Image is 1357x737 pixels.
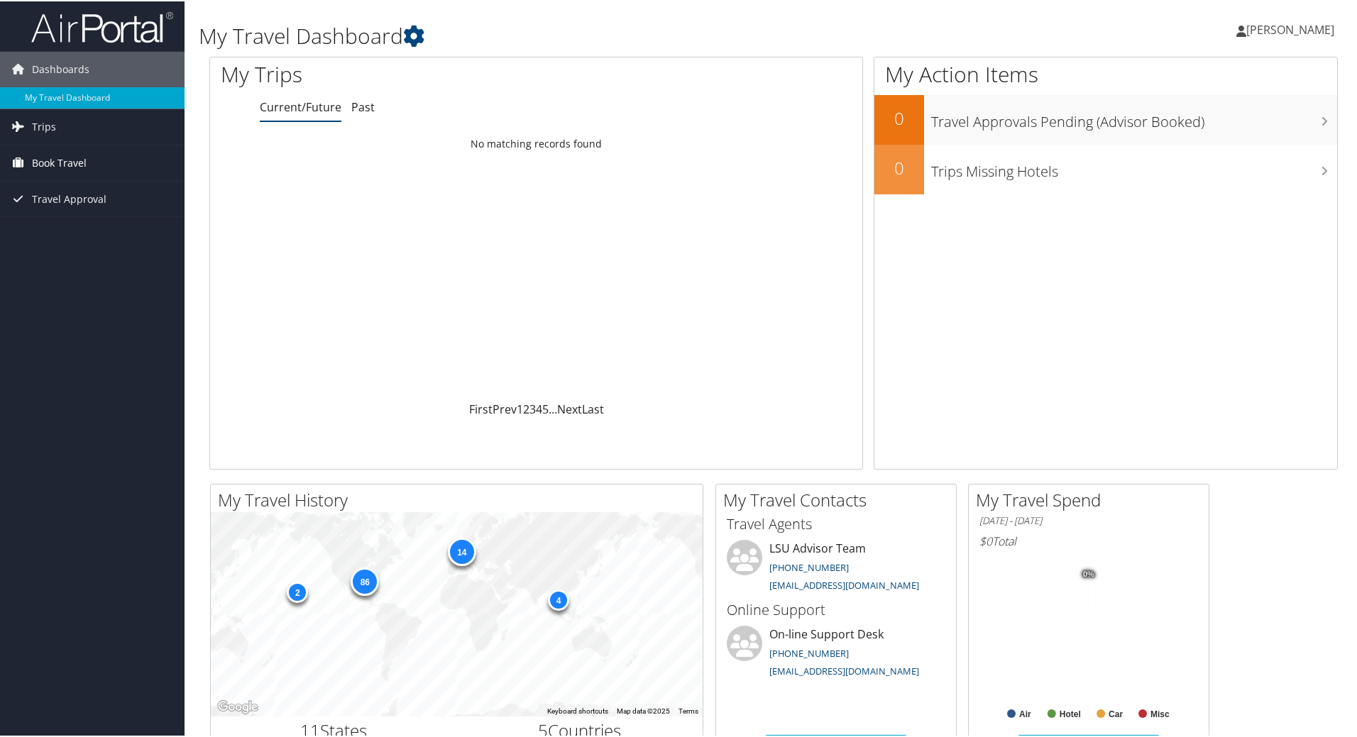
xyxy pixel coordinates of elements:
h2: 0 [874,155,924,179]
a: [EMAIL_ADDRESS][DOMAIN_NAME] [769,577,919,590]
a: 0Trips Missing Hotels [874,143,1337,193]
img: airportal-logo.png [31,9,173,43]
a: Past [351,98,375,113]
h1: My Trips [221,58,580,88]
span: … [549,400,557,416]
a: [PHONE_NUMBER] [769,645,849,658]
img: Google [214,697,261,715]
h6: [DATE] - [DATE] [979,513,1198,526]
button: Keyboard shortcuts [547,705,608,715]
a: [PHONE_NUMBER] [769,560,849,572]
div: 86 [351,566,379,594]
tspan: 0% [1083,569,1094,577]
span: Travel Approval [32,180,106,216]
h2: 0 [874,105,924,129]
text: Hotel [1060,708,1081,718]
a: Prev [493,400,517,416]
h2: My Travel History [218,487,703,511]
h2: My Travel Spend [976,487,1209,511]
a: First [469,400,493,416]
li: On-line Support Desk [720,624,952,682]
a: 4 [536,400,542,416]
span: Trips [32,108,56,143]
a: [EMAIL_ADDRESS][DOMAIN_NAME] [769,663,919,676]
a: Next [557,400,582,416]
a: [PERSON_NAME] [1236,7,1348,50]
a: 3 [529,400,536,416]
text: Misc [1150,708,1170,718]
h3: Travel Agents [727,513,945,533]
h3: Online Support [727,599,945,619]
td: No matching records found [210,130,862,155]
a: 1 [517,400,523,416]
span: Book Travel [32,144,87,179]
span: [PERSON_NAME] [1246,21,1334,36]
a: 5 [542,400,549,416]
div: 2 [287,580,308,602]
a: Open this area in Google Maps (opens a new window) [214,697,261,715]
h1: My Travel Dashboard [199,20,965,50]
h1: My Action Items [874,58,1337,88]
text: Air [1019,708,1031,718]
a: 2 [523,400,529,416]
h3: Trips Missing Hotels [931,153,1337,180]
div: 14 [447,536,476,565]
a: 0Travel Approvals Pending (Advisor Booked) [874,94,1337,143]
span: Map data ©2025 [617,706,670,714]
a: Last [582,400,604,416]
h3: Travel Approvals Pending (Advisor Booked) [931,104,1337,131]
span: Dashboards [32,50,89,86]
text: Car [1109,708,1123,718]
h2: My Travel Contacts [723,487,956,511]
a: Terms (opens in new tab) [678,706,698,714]
li: LSU Advisor Team [720,538,952,597]
h6: Total [979,532,1198,548]
a: Current/Future [260,98,341,113]
span: $0 [979,532,992,548]
div: 4 [548,588,569,609]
